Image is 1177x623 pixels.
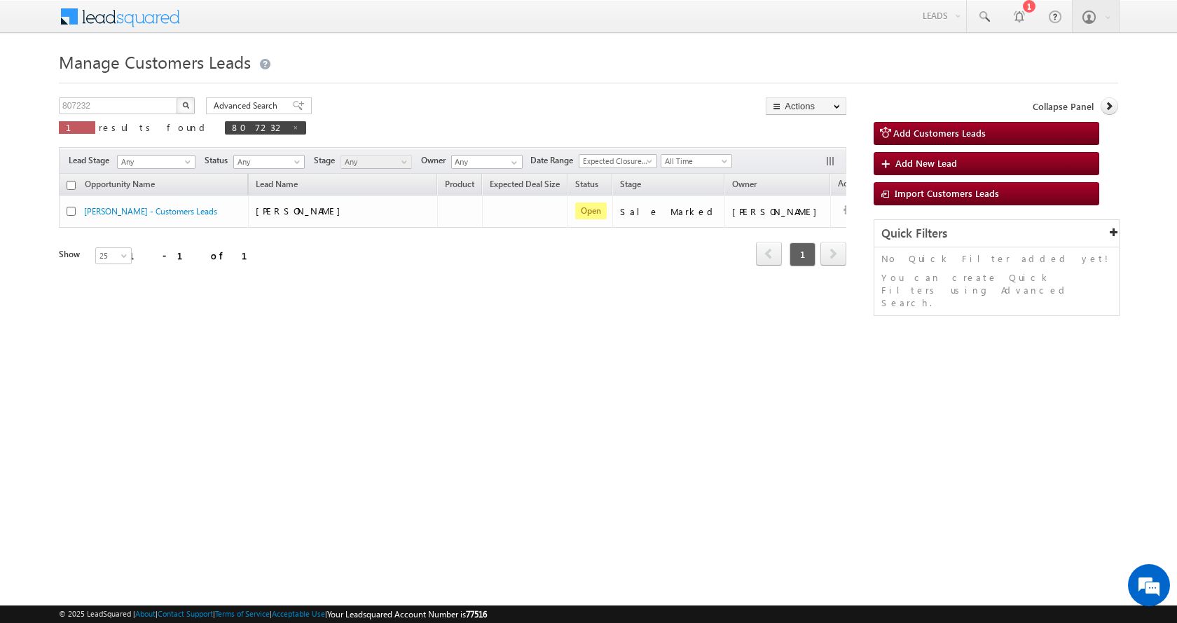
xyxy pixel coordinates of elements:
a: Status [568,177,605,195]
span: Collapse Panel [1033,100,1094,113]
a: Any [233,155,305,169]
a: [PERSON_NAME] - Customers Leads [84,206,217,217]
span: 25 [96,249,133,262]
span: Add Customers Leads [893,127,986,139]
a: Expected Closure Date [579,154,657,168]
a: Show All Items [504,156,521,170]
a: Opportunity Name [78,177,162,195]
span: 1 [66,121,88,133]
img: Search [182,102,189,109]
span: Add New Lead [895,157,957,169]
div: Quick Filters [874,220,1119,247]
a: About [135,609,156,618]
a: Any [117,155,195,169]
span: Opportunity Name [85,179,155,189]
a: Stage [613,177,648,195]
span: prev [756,242,782,266]
span: [PERSON_NAME] [256,205,347,217]
span: next [820,242,846,266]
a: Expected Deal Size [483,177,567,195]
span: Any [341,156,408,168]
button: Actions [766,97,846,115]
span: Product [445,179,474,189]
div: 1 - 1 of 1 [129,247,264,263]
span: Open [575,203,607,219]
input: Type to Search [451,155,523,169]
a: Contact Support [158,609,213,618]
span: Expected Closure Date [579,155,652,167]
a: next [820,243,846,266]
span: Date Range [530,154,579,167]
span: All Time [661,155,728,167]
a: Any [340,155,412,169]
div: [PERSON_NAME] [732,205,824,218]
span: Lead Name [249,177,305,195]
span: Manage Customers Leads [59,50,251,73]
span: Your Leadsquared Account Number is [327,609,487,619]
span: Stage [314,154,340,167]
a: Acceptable Use [272,609,325,618]
span: Any [118,156,191,168]
a: prev [756,243,782,266]
span: 77516 [466,609,487,619]
div: Show [59,248,84,261]
span: results found [99,121,210,133]
span: Stage [620,179,641,189]
a: 25 [95,247,132,264]
p: You can create Quick Filters using Advanced Search. [881,271,1112,309]
span: Actions [831,176,873,194]
span: Status [205,154,233,167]
span: Expected Deal Size [490,179,560,189]
span: Advanced Search [214,100,282,112]
span: © 2025 LeadSquared | | | | | [59,608,487,621]
span: Owner [421,154,451,167]
a: Terms of Service [215,609,270,618]
span: Lead Stage [69,154,115,167]
div: Sale Marked [620,205,718,218]
input: Check all records [67,181,76,190]
span: Owner [732,179,757,189]
span: 1 [790,242,815,266]
span: 807232 [232,121,285,133]
a: All Time [661,154,732,168]
span: Any [234,156,301,168]
span: Import Customers Leads [895,187,999,199]
p: No Quick Filter added yet! [881,252,1112,265]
